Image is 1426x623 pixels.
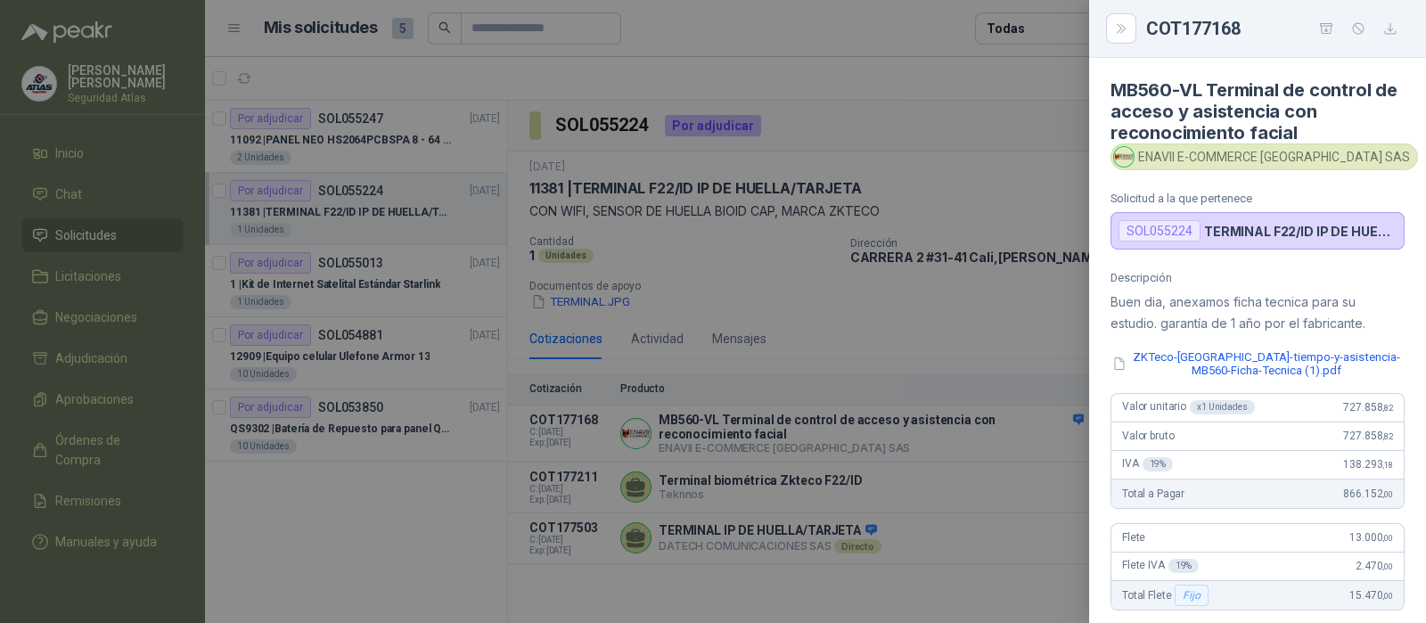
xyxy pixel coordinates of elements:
span: 15.470 [1349,589,1393,602]
span: Valor bruto [1122,430,1174,442]
h4: MB560-VL Terminal de control de acceso y asistencia con reconocimiento facial [1110,79,1405,143]
div: 19 % [1168,559,1200,573]
span: ,18 [1382,460,1393,470]
div: ENAVII E-COMMERCE [GEOGRAPHIC_DATA] SAS [1110,143,1418,170]
div: 19 % [1143,457,1174,471]
p: Buen dia, anexamos ficha tecnica para su estudio. garantía de 1 año por el fabricante. [1110,291,1405,334]
p: Solicitud a la que pertenece [1110,192,1405,205]
div: x 1 Unidades [1190,400,1255,414]
span: ,00 [1382,533,1393,543]
span: 2.470 [1356,560,1393,572]
span: 866.152 [1343,488,1393,500]
button: ZKTeco-[GEOGRAPHIC_DATA]-tiempo-y-asistencia-MB560-Ficha-Tecnica (1).pdf [1110,348,1405,379]
img: Company Logo [1114,147,1134,167]
div: Fijo [1175,585,1208,606]
span: 727.858 [1343,430,1393,442]
button: Close [1110,18,1132,39]
span: IVA [1122,457,1173,471]
span: 138.293 [1343,458,1393,471]
span: Total Flete [1122,585,1212,606]
span: Flete [1122,531,1145,544]
span: ,00 [1382,591,1393,601]
span: Flete IVA [1122,559,1199,573]
p: Descripción [1110,271,1405,284]
span: Valor unitario [1122,400,1255,414]
span: ,00 [1382,562,1393,571]
span: ,82 [1382,403,1393,413]
span: ,82 [1382,431,1393,441]
span: ,00 [1382,489,1393,499]
span: 727.858 [1343,401,1393,414]
span: 13.000 [1349,531,1393,544]
span: Total a Pagar [1122,488,1184,500]
div: COT177168 [1146,14,1405,43]
p: TERMINAL F22/ID IP DE HUELLA/TARJETA [1204,224,1397,239]
div: SOL055224 [1119,220,1201,242]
